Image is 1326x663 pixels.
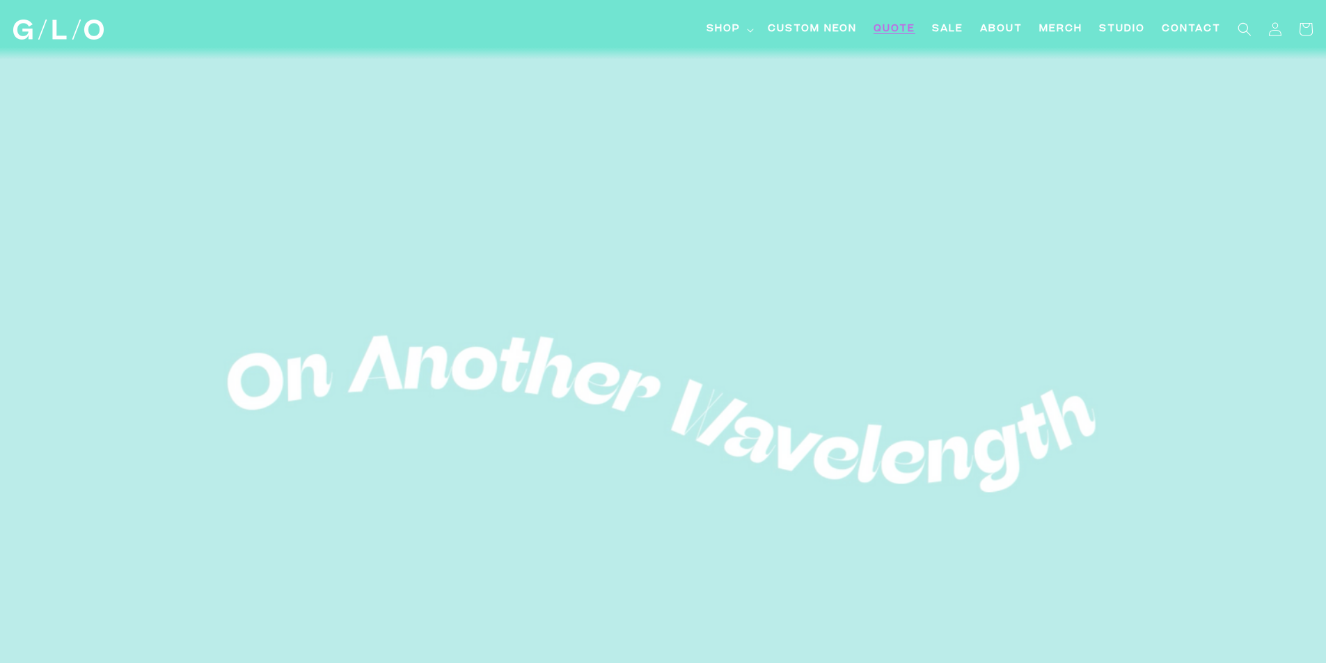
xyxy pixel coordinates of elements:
a: Custom Neon [759,14,865,45]
span: Quote [874,22,915,37]
a: Quote [865,14,924,45]
summary: Shop [698,14,759,45]
span: Shop [707,22,741,37]
a: Contact [1153,14,1229,45]
span: About [980,22,1023,37]
img: GLO Studio [13,19,104,40]
a: Studio [1091,14,1153,45]
iframe: Chat Widget [1075,468,1326,663]
a: GLO Studio [8,15,109,45]
a: Merch [1031,14,1091,45]
span: Contact [1162,22,1221,37]
a: SALE [924,14,972,45]
span: Custom Neon [768,22,857,37]
span: Merch [1039,22,1082,37]
a: About [972,14,1031,45]
summary: Search [1229,14,1260,45]
span: Studio [1099,22,1145,37]
span: SALE [932,22,963,37]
